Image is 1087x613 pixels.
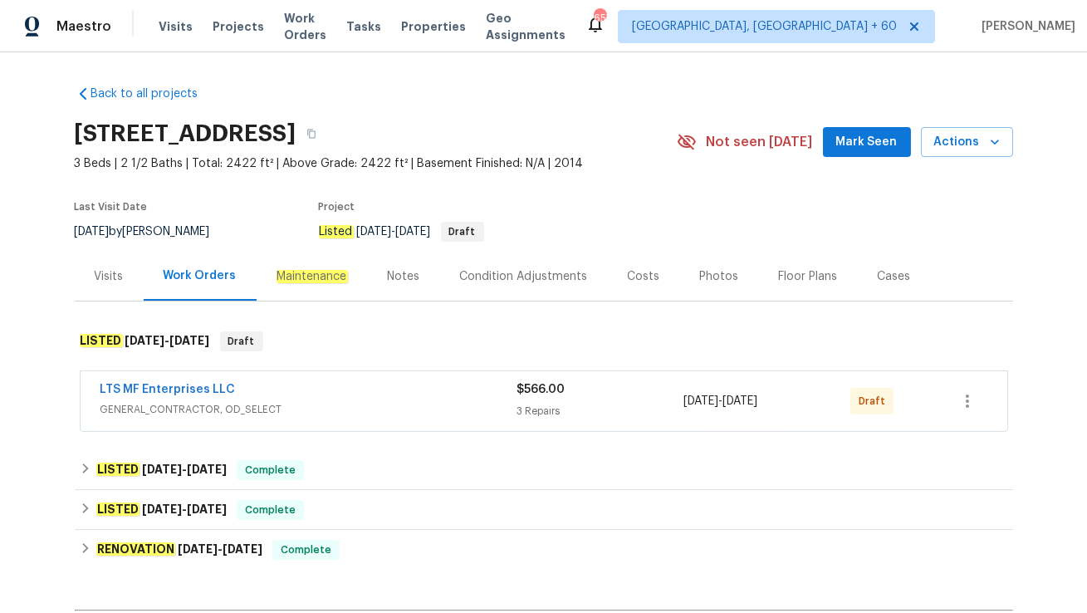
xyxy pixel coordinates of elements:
[632,18,897,35] span: [GEOGRAPHIC_DATA], [GEOGRAPHIC_DATA] + 60
[164,267,237,284] div: Work Orders
[836,132,898,153] span: Mark Seen
[517,403,684,419] div: 3 Repairs
[346,21,381,32] span: Tasks
[80,334,123,347] em: LISTED
[396,226,431,238] span: [DATE]
[823,127,911,158] button: Mark Seen
[460,268,588,285] div: Condition Adjustments
[683,395,718,407] span: [DATE]
[56,18,111,35] span: Maestro
[75,202,148,212] span: Last Visit Date
[517,384,566,395] span: $566.00
[96,542,175,556] em: RENOVATION
[296,119,326,149] button: Copy Address
[75,222,230,242] div: by [PERSON_NAME]
[779,268,838,285] div: Floor Plans
[75,315,1013,368] div: LISTED [DATE]-[DATE]Draft
[628,268,660,285] div: Costs
[75,226,110,238] span: [DATE]
[178,543,262,555] span: -
[878,268,911,285] div: Cases
[75,86,234,102] a: Back to all projects
[284,10,326,43] span: Work Orders
[921,127,1013,158] button: Actions
[319,225,354,238] em: Listed
[486,10,566,43] span: Geo Assignments
[388,268,420,285] div: Notes
[75,530,1013,570] div: RENOVATION [DATE]-[DATE]Complete
[934,132,1000,153] span: Actions
[357,226,392,238] span: [DATE]
[683,393,757,409] span: -
[700,268,739,285] div: Photos
[75,490,1013,530] div: LISTED [DATE]-[DATE]Complete
[357,226,431,238] span: -
[277,270,348,283] em: Maintenance
[75,450,1013,490] div: LISTED [DATE]-[DATE]Complete
[142,503,182,515] span: [DATE]
[722,395,757,407] span: [DATE]
[401,18,466,35] span: Properties
[178,543,218,555] span: [DATE]
[159,18,193,35] span: Visits
[594,10,605,27] div: 657
[75,125,296,142] h2: [STREET_ADDRESS]
[223,543,262,555] span: [DATE]
[125,335,165,346] span: [DATE]
[859,393,892,409] span: Draft
[187,463,227,475] span: [DATE]
[100,401,517,418] span: GENERAL_CONTRACTOR, OD_SELECT
[170,335,210,346] span: [DATE]
[274,542,338,558] span: Complete
[222,333,262,350] span: Draft
[319,202,355,212] span: Project
[187,503,227,515] span: [DATE]
[975,18,1075,35] span: [PERSON_NAME]
[75,155,677,172] span: 3 Beds | 2 1/2 Baths | Total: 2422 ft² | Above Grade: 2422 ft² | Basement Finished: N/A | 2014
[142,503,227,515] span: -
[707,134,813,150] span: Not seen [DATE]
[96,463,140,476] em: LISTED
[95,268,124,285] div: Visits
[125,335,210,346] span: -
[443,227,482,237] span: Draft
[238,502,302,518] span: Complete
[100,384,236,395] a: LTS MF Enterprises LLC
[96,503,140,516] em: LISTED
[142,463,182,475] span: [DATE]
[238,462,302,478] span: Complete
[213,18,264,35] span: Projects
[142,463,227,475] span: -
